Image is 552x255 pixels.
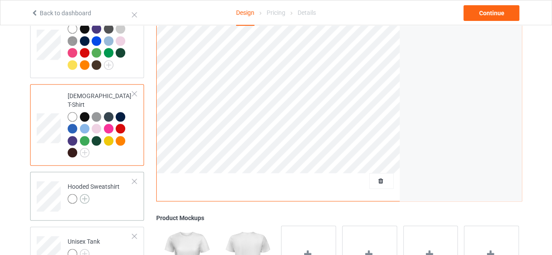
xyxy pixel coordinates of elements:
img: heather_texture.png [68,36,77,46]
img: svg+xml;base64,PD94bWwgdmVyc2lvbj0iMS4wIiBlbmNvZGluZz0iVVRGLTgiPz4KPHN2ZyB3aWR0aD0iMjJweCIgaGVpZ2... [104,60,113,70]
div: Continue [463,5,519,21]
img: svg+xml;base64,PD94bWwgdmVyc2lvbj0iMS4wIiBlbmNvZGluZz0iVVRGLTgiPz4KPHN2ZyB3aWR0aD0iMjJweCIgaGVpZ2... [80,194,89,204]
div: Product Mockups [156,214,522,222]
div: Pricing [267,0,285,25]
div: Hooded Sweatshirt [68,182,120,203]
img: svg+xml;base64,PD94bWwgdmVyc2lvbj0iMS4wIiBlbmNvZGluZz0iVVRGLTgiPz4KPHN2ZyB3aWR0aD0iMjJweCIgaGVpZ2... [80,148,89,157]
div: Hooded Sweatshirt [30,172,144,221]
div: Design [236,0,254,26]
div: [DEMOGRAPHIC_DATA] T-Shirt [68,92,133,157]
div: Premium Fit Mens Tee [68,12,133,69]
div: [DEMOGRAPHIC_DATA] T-Shirt [30,84,144,166]
a: Back to dashboard [31,10,91,17]
div: Premium Fit Mens Tee [30,5,144,78]
div: Details [298,0,316,25]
